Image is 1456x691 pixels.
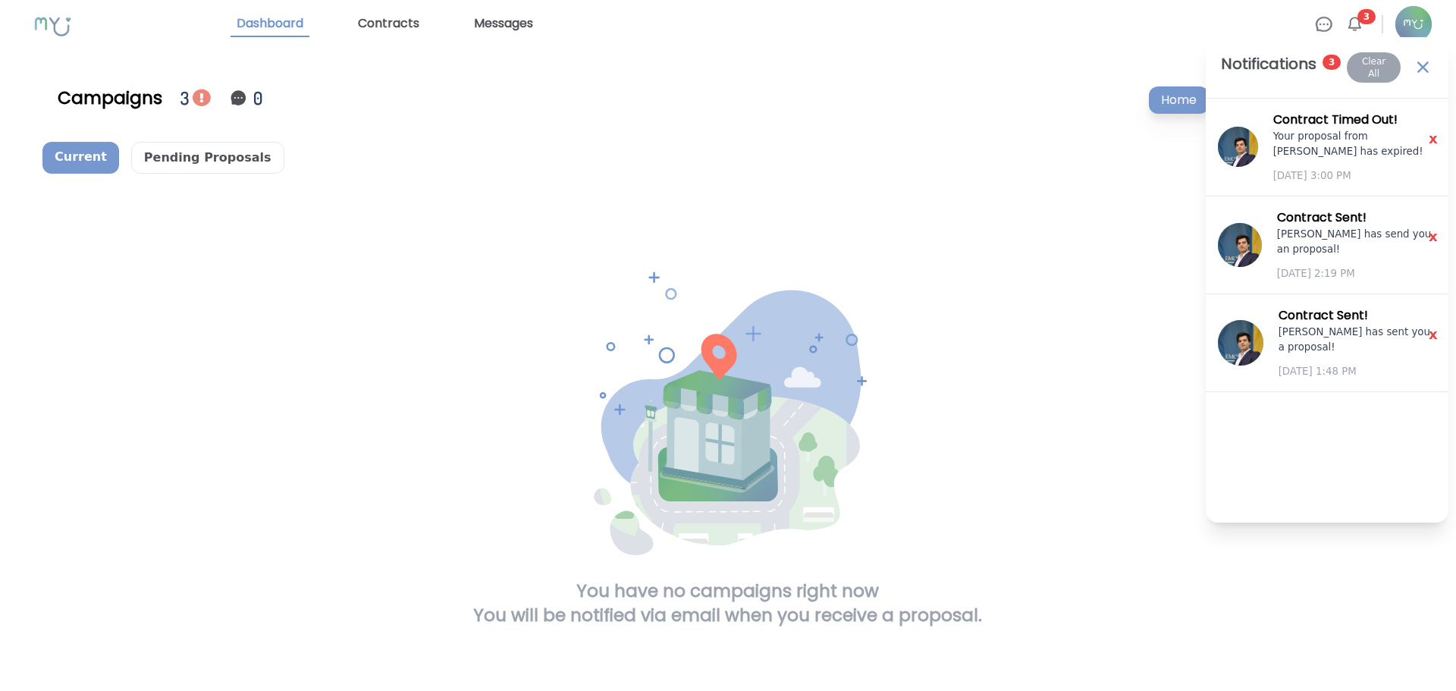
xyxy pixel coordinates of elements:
[1420,127,1447,150] span: x
[1345,15,1363,33] img: Bell
[1424,129,1442,147] button: x
[1277,266,1436,281] p: [DATE] 2:19 PM
[1357,9,1376,24] span: 3
[1323,55,1341,70] span: 3
[1395,6,1432,42] img: Profile
[1279,325,1436,355] p: [PERSON_NAME] has sent you a proposal!
[1420,323,1447,346] span: x
[231,11,309,37] a: Dashboard
[1218,320,1263,366] img: Profile
[1221,52,1316,75] h2: Notifications
[1279,306,1436,325] h3: Contract Sent !
[1424,325,1442,343] button: x
[1413,57,1433,77] img: Close Contract Notifications
[193,89,211,107] img: Notification
[1347,52,1400,83] button: Clear All
[42,142,119,174] p: Current
[473,603,982,627] h1: You will be notified via email when you receive a proposal.
[229,89,247,107] img: Notification
[1424,227,1442,245] button: x
[1273,111,1436,129] h3: Contract Timed Out !
[1218,223,1262,267] img: Profile
[1218,127,1258,167] img: Profile
[352,11,425,37] a: Contracts
[1277,227,1436,257] p: [PERSON_NAME] has send you an proposal!
[1277,209,1436,227] h3: Contract Sent !
[253,85,265,112] div: 0
[1279,364,1436,379] p: [DATE] 1:48 PM
[540,198,915,579] img: You have no campaigns right now, you will be notified via email when you receive a proposal
[1273,129,1436,159] p: Your proposal from [PERSON_NAME] has expired!
[131,142,284,174] p: Pending Proposals
[1273,168,1436,184] p: [DATE] 3:00 PM
[180,85,193,112] div: 3
[468,11,539,37] a: Messages
[1149,86,1209,114] p: Home
[58,86,162,110] div: Campaigns
[576,579,879,603] h1: You have no campaigns right now
[1315,15,1333,33] img: Chat
[1420,225,1447,248] span: x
